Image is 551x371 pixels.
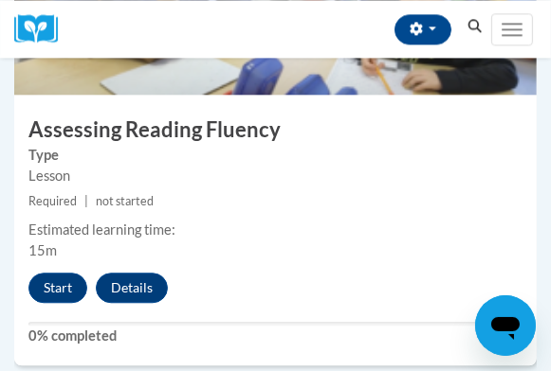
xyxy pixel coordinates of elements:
h3: Assessing Reading Fluency [14,115,537,145]
div: Lesson [28,166,523,186]
a: Cox Campus [14,14,71,44]
button: Details [96,273,168,303]
span: not started [96,194,154,208]
span: Required [28,194,77,208]
button: Start [28,273,87,303]
span: | [84,194,88,208]
button: Account Settings [395,14,451,44]
img: Logo brand [14,14,71,44]
label: 0% completed [28,326,523,346]
button: Search [461,15,489,38]
label: Type [28,145,523,166]
div: Estimated learning time: [28,220,523,240]
span: 15m [28,242,57,258]
iframe: Button to launch messaging window [475,295,536,356]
